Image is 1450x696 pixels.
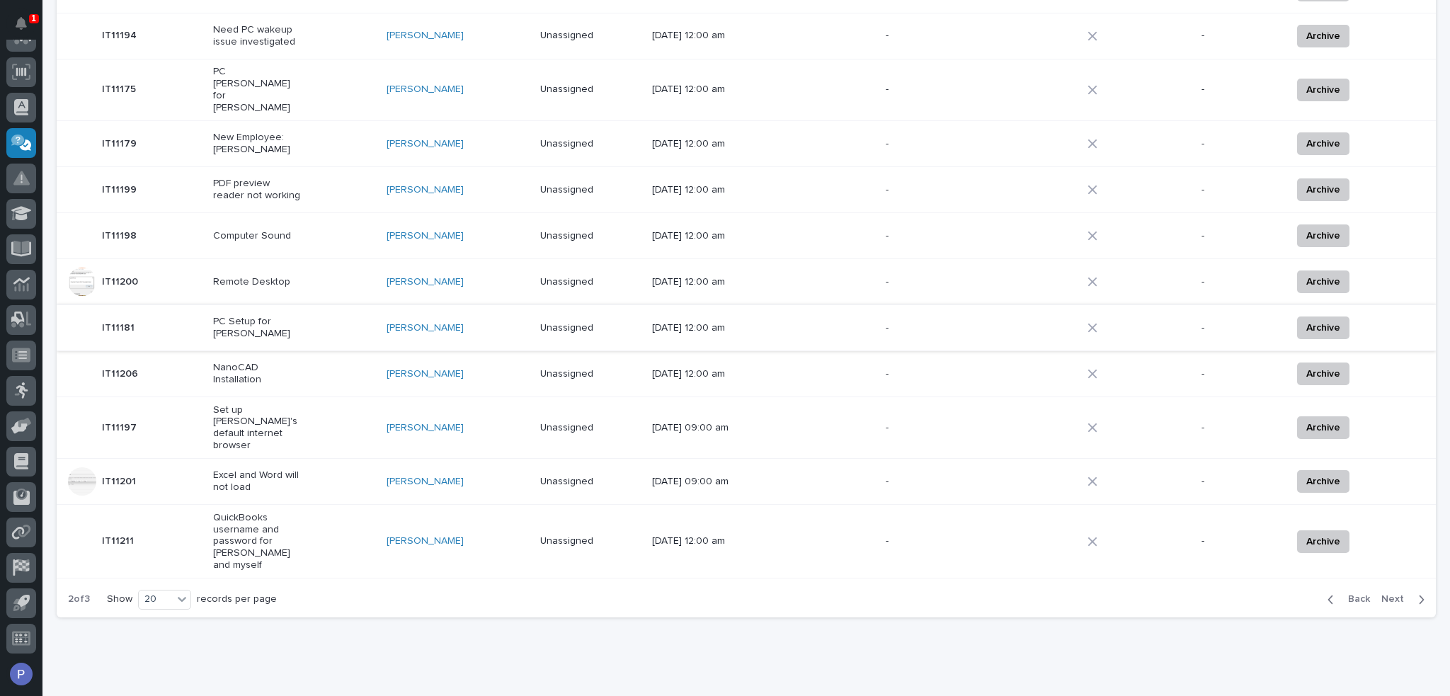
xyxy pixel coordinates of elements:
p: IT11199 [102,181,139,196]
p: Unassigned [540,476,629,488]
a: [PERSON_NAME] [387,138,464,150]
p: IT11197 [102,419,139,434]
p: [DATE] 12:00 am [652,535,741,547]
p: PC [PERSON_NAME] for [PERSON_NAME] [213,66,302,113]
a: [PERSON_NAME] [387,276,464,288]
p: IT11194 [102,27,139,42]
tr: IT11179IT11179 New Employee: [PERSON_NAME][PERSON_NAME] Unassigned[DATE] 12:00 am--Archive [57,121,1436,167]
button: Back [1316,593,1376,605]
p: - [886,476,974,488]
p: - [886,276,974,288]
p: - [1201,368,1280,380]
div: Notifications1 [18,17,36,40]
a: [PERSON_NAME] [387,30,464,42]
a: [PERSON_NAME] [387,184,464,196]
p: [DATE] 12:00 am [652,84,741,96]
tr: IT11206IT11206 NanoCAD Installation[PERSON_NAME] Unassigned[DATE] 12:00 am--Archive [57,350,1436,397]
p: Unassigned [540,322,629,334]
p: - [1201,422,1280,434]
p: NanoCAD Installation [213,362,302,386]
button: Archive [1297,79,1349,101]
p: [DATE] 09:00 am [652,422,741,434]
span: Archive [1306,273,1340,290]
p: - [1201,184,1280,196]
p: Unassigned [540,138,629,150]
tr: IT11211IT11211 QuickBooks username and password for [PERSON_NAME] and myself[PERSON_NAME] Unassig... [57,505,1436,578]
p: [DATE] 12:00 am [652,230,741,242]
span: Archive [1306,473,1340,490]
tr: IT11198IT11198 Computer Sound[PERSON_NAME] Unassigned[DATE] 12:00 am--Archive [57,212,1436,258]
p: [DATE] 12:00 am [652,30,741,42]
p: Set up [PERSON_NAME]'s default internet browser [213,404,302,452]
p: Unassigned [540,30,629,42]
p: PDF preview reader not working [213,178,302,202]
span: Archive [1306,365,1340,382]
p: Show [107,593,132,605]
tr: IT11201IT11201 Excel and Word will not load[PERSON_NAME] Unassigned[DATE] 09:00 am--Archive [57,459,1436,505]
p: Unassigned [540,184,629,196]
span: Archive [1306,181,1340,198]
p: Unassigned [540,230,629,242]
a: [PERSON_NAME] [387,535,464,547]
p: Unassigned [540,535,629,547]
button: Archive [1297,178,1349,201]
tr: IT11199IT11199 PDF preview reader not working[PERSON_NAME] Unassigned[DATE] 12:00 am--Archive [57,166,1436,212]
div: 20 [139,592,173,607]
p: - [886,30,974,42]
p: - [886,230,974,242]
span: Archive [1306,135,1340,152]
p: - [1201,276,1280,288]
button: Notifications [6,8,36,38]
tr: IT11200IT11200 Remote Desktop[PERSON_NAME] Unassigned[DATE] 12:00 am--Archive [57,258,1436,304]
p: - [1201,476,1280,488]
button: users-avatar [6,659,36,689]
a: [PERSON_NAME] [387,322,464,334]
p: [DATE] 09:00 am [652,476,741,488]
p: - [886,84,974,96]
button: Archive [1297,470,1349,493]
p: Unassigned [540,422,629,434]
p: IT11179 [102,135,139,150]
p: [DATE] 12:00 am [652,184,741,196]
span: Archive [1306,533,1340,550]
p: Excel and Word will not load [213,469,302,494]
p: Need PC wakeup issue investigated [213,24,302,48]
p: New Employee: [PERSON_NAME] [213,132,302,156]
p: Unassigned [540,276,629,288]
span: Archive [1306,227,1340,244]
tr: IT11175IT11175 PC [PERSON_NAME] for [PERSON_NAME][PERSON_NAME] Unassigned[DATE] 12:00 am--Archive [57,59,1436,120]
p: [DATE] 12:00 am [652,322,741,334]
p: - [886,368,974,380]
span: Archive [1306,81,1340,98]
p: [DATE] 12:00 am [652,368,741,380]
button: Archive [1297,224,1349,247]
span: Archive [1306,28,1340,45]
p: Unassigned [540,84,629,96]
p: - [886,422,974,434]
tr: IT11194IT11194 Need PC wakeup issue investigated[PERSON_NAME] Unassigned[DATE] 12:00 am--Archive [57,13,1436,59]
p: - [886,138,974,150]
p: Unassigned [540,368,629,380]
span: Back [1340,593,1370,605]
button: Archive [1297,132,1349,155]
p: IT11198 [102,227,139,242]
a: [PERSON_NAME] [387,422,464,434]
span: Next [1381,593,1412,605]
p: - [1201,230,1280,242]
p: - [886,184,974,196]
p: QuickBooks username and password for [PERSON_NAME] and myself [213,512,302,571]
p: IT11200 [102,273,141,288]
p: IT11201 [102,473,139,488]
button: Archive [1297,416,1349,439]
p: IT11211 [102,532,137,547]
button: Archive [1297,363,1349,385]
span: Archive [1306,319,1340,336]
a: [PERSON_NAME] [387,230,464,242]
button: Archive [1297,270,1349,293]
button: Archive [1297,25,1349,47]
a: [PERSON_NAME] [387,476,464,488]
p: records per page [197,593,277,605]
p: 2 of 3 [57,582,101,617]
p: [DATE] 12:00 am [652,138,741,150]
p: - [1201,84,1280,96]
